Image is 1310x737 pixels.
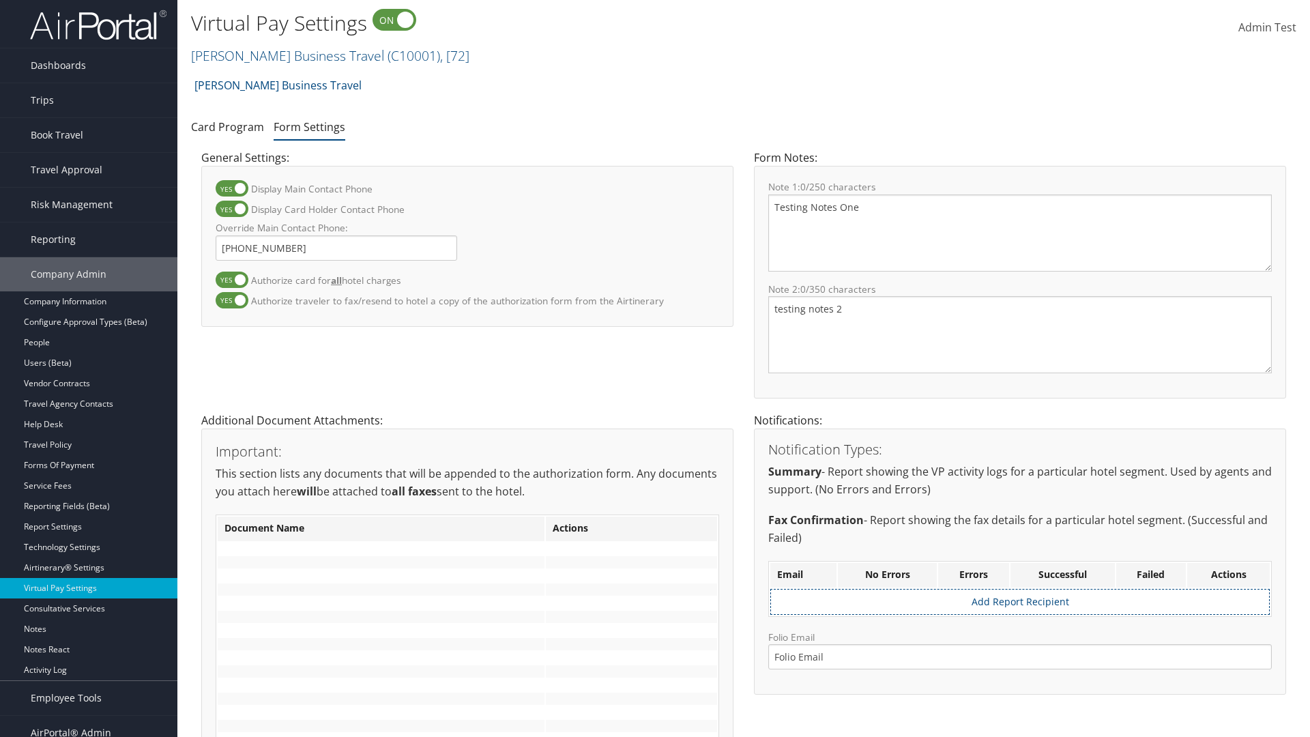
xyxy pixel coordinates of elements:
[768,194,1272,272] textarea: Testing Notes One
[30,9,166,41] img: airportal-logo.png
[838,563,936,588] th: No Errors
[768,512,864,528] strong: Fax Confirmation
[194,72,362,99] a: [PERSON_NAME] Business Travel
[768,512,1272,547] p: - Report showing the fax details for a particular hotel segment. (Successful and Failed)
[768,283,1272,296] label: Note 2: /350 characters
[216,465,719,500] p: This section lists any documents that will be appended to the authorization form. Any documents y...
[744,149,1296,412] div: Form Notes:
[1238,7,1296,49] a: Admin Test
[31,681,102,715] span: Employee Tools
[216,445,719,459] h3: Important:
[251,176,373,201] label: Display Main Contact Phone
[768,631,1272,669] label: Folio Email
[1187,563,1270,588] th: Actions
[251,288,664,313] label: Authorize traveler to fax/resend to hotel a copy of the authorization form from the Airtinerary
[31,83,54,117] span: Trips
[768,443,1272,457] h3: Notification Types:
[768,464,821,479] strong: Summary
[1238,20,1296,35] span: Admin Test
[1116,563,1186,588] th: Failed
[331,274,342,287] strong: all
[1010,563,1115,588] th: Successful
[800,283,806,295] span: 0
[546,517,717,541] th: Actions
[768,180,1272,194] label: Note 1: /250 characters
[768,644,1272,669] input: Folio Email
[191,149,744,340] div: General Settings:
[218,517,544,541] th: Document Name
[31,188,113,222] span: Risk Management
[31,257,106,291] span: Company Admin
[972,595,1069,608] a: Add Report Recipient
[800,180,806,193] span: 0
[770,563,836,588] th: Email
[388,46,440,65] span: ( C10001 )
[251,268,401,293] label: Authorize card for hotel charges
[297,484,317,499] strong: will
[31,48,86,83] span: Dashboards
[938,563,1009,588] th: Errors
[768,463,1272,498] p: - Report showing the VP activity logs for a particular hotel segment. Used by agents and support....
[274,119,345,134] a: Form Settings
[768,296,1272,373] textarea: testing notes 2
[31,118,83,152] span: Book Travel
[191,119,264,134] a: Card Program
[31,153,102,187] span: Travel Approval
[392,484,437,499] strong: all faxes
[251,197,405,222] label: Display Card Holder Contact Phone
[31,222,76,257] span: Reporting
[744,412,1296,708] div: Notifications:
[191,9,928,38] h1: Virtual Pay Settings
[216,221,457,235] label: Override Main Contact Phone:
[440,46,469,65] span: , [ 72 ]
[191,46,469,65] a: [PERSON_NAME] Business Travel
